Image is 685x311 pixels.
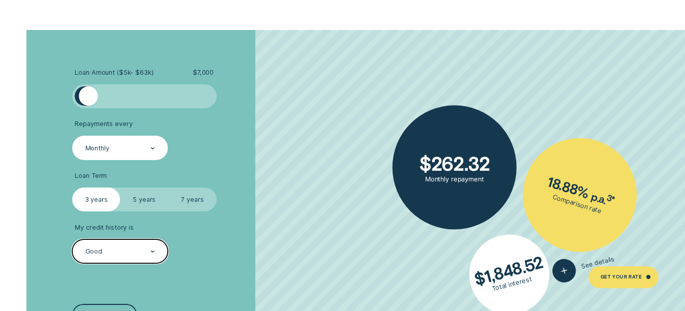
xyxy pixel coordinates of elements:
[75,69,153,77] span: Loan Amount ( $5k - $63k )
[85,247,103,256] div: Good
[75,224,133,232] span: My credit history is
[75,172,107,180] span: Loan Term
[75,120,132,128] span: Repayments every
[85,144,109,152] div: Monthly
[580,255,615,271] span: See details
[588,266,659,288] a: GET YOUR RATE
[168,188,217,211] label: 7 years
[193,69,214,77] span: $ 7,000
[121,188,169,211] label: 5 years
[550,247,617,285] button: See details
[72,188,121,211] label: 3 years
